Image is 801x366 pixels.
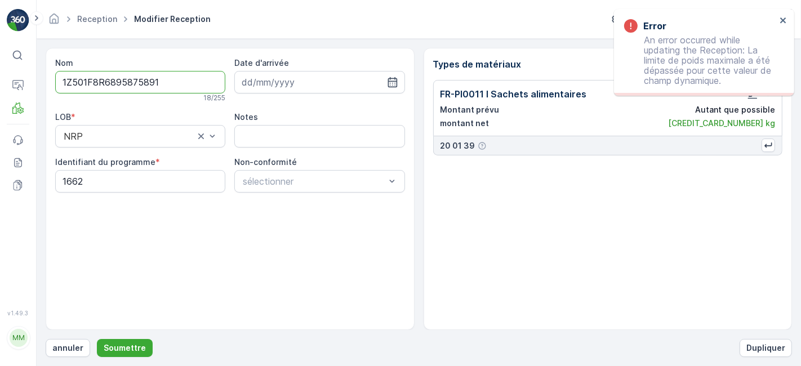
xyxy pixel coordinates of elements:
p: Montant prévu [440,104,500,115]
label: Nom [55,58,73,68]
div: Aide Icône d'info-bulle [478,141,487,150]
span: v 1.49.3 [7,310,29,316]
p: Dupliquer [746,342,785,354]
span: Modifier Reception [132,14,213,25]
button: close [780,16,787,26]
label: LOB [55,112,71,122]
p: Types de matériaux [433,57,783,71]
p: sélectionner [243,175,385,188]
button: Soumettre [97,339,153,357]
a: Page d'accueil [48,17,60,26]
label: Notes [234,112,258,122]
img: logo [7,9,29,32]
p: An error occurred while updating the Reception: La limite de poids maximale a été dépassée pour c... [624,35,776,86]
p: 18 / 255 [203,93,225,102]
p: Autant que possible [695,104,775,115]
p: 20 01 39 [440,140,475,151]
a: Reception [77,14,117,24]
h3: Error [643,19,666,33]
label: Date d'arrivée [234,58,289,68]
div: MM [10,329,28,347]
button: MM [7,319,29,357]
p: Soumettre [104,342,146,354]
button: Dupliquer [740,339,792,357]
label: Identifiant du programme [55,157,155,167]
p: FR-PI0011 I Sachets alimentaires [440,87,587,101]
p: montant net [440,118,489,129]
p: [CREDIT_CARD_NUMBER] kg [668,118,775,129]
p: annuler [52,342,83,354]
label: Non-conformité [234,157,297,167]
input: dd/mm/yyyy [234,71,404,93]
button: annuler [46,339,90,357]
